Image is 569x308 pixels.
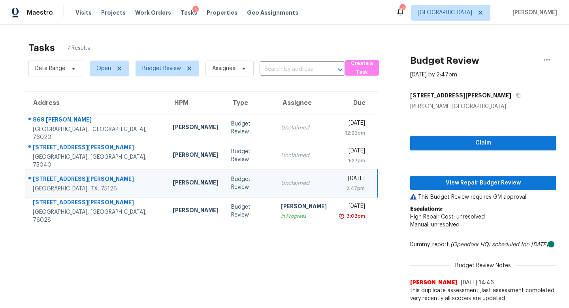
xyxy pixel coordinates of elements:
div: 1 [192,6,199,14]
div: [DATE] [339,147,366,157]
div: [GEOGRAPHIC_DATA], TX, 75126 [33,185,160,193]
p: This Budget Review requires GM approval [410,193,556,201]
div: 1:27pm [339,157,366,165]
div: 3:03pm [345,212,365,220]
div: [STREET_ADDRESS][PERSON_NAME] [33,143,160,153]
span: [GEOGRAPHIC_DATA] [418,9,472,17]
button: Claim [410,136,556,150]
div: [PERSON_NAME] [173,123,219,133]
div: 12:22pm [339,129,366,137]
div: Budget Review [231,120,268,136]
div: [PERSON_NAME] [281,202,327,212]
span: [PERSON_NAME] [509,9,557,17]
b: Escalations: [410,206,443,212]
span: [DATE] 14:46 [461,280,494,285]
div: 2:47pm [339,184,365,192]
span: Budget Review Notes [450,262,516,270]
i: scheduled for: [DATE] [492,242,548,247]
div: [GEOGRAPHIC_DATA], [GEOGRAPHIC_DATA], 76020 [33,125,160,141]
span: Assignee [212,65,236,72]
div: [DATE] by 2:47pm [410,71,457,79]
div: 50 [399,5,405,13]
span: [PERSON_NAME] [410,279,458,287]
div: [PERSON_NAME] [173,179,219,188]
span: 4 Results [68,44,90,52]
div: In Progress [281,212,327,220]
button: Copy Address [511,88,522,103]
div: [GEOGRAPHIC_DATA], [GEOGRAPHIC_DATA], 75040 [33,153,160,169]
th: Assignee [275,92,333,114]
div: [GEOGRAPHIC_DATA], [GEOGRAPHIC_DATA], 76028 [33,208,160,224]
div: [STREET_ADDRESS][PERSON_NAME] [33,175,160,185]
div: [PERSON_NAME][GEOGRAPHIC_DATA] [410,103,556,110]
span: Maestro [27,9,53,17]
div: 869 [PERSON_NAME] [33,116,160,125]
div: Unclaimed [281,124,327,132]
div: [DATE] [339,202,366,212]
div: Budget Review [231,175,268,191]
span: Open [96,65,111,72]
th: Address [25,92,166,114]
div: [DATE] [339,175,365,184]
div: [PERSON_NAME] [173,206,219,216]
th: Type [225,92,275,114]
input: Search by address [260,63,323,76]
span: Visits [75,9,92,17]
span: Claim [416,138,550,148]
span: Budget Review [142,65,181,72]
span: High Repair Cost: unresolved [410,214,485,220]
h2: Budget Review [410,57,479,65]
div: [PERSON_NAME] [173,151,219,161]
span: Tasks [181,10,197,15]
span: Properties [207,9,237,17]
span: Geo Assignments [247,9,298,17]
span: Manual: unresolved [410,222,460,228]
div: Unclaimed [281,179,327,187]
img: Overdue Alarm Icon [339,212,345,220]
div: [STREET_ADDRESS][PERSON_NAME] [33,198,160,208]
span: Create a Task [349,59,375,77]
span: Date Range [35,65,65,72]
span: Work Orders [135,9,171,17]
h2: Tasks [28,44,55,52]
span: View Repair Budget Review [416,178,550,188]
h5: [STREET_ADDRESS][PERSON_NAME] [410,91,511,99]
button: Open [335,64,346,75]
div: Budget Review [231,203,268,219]
span: this duplicate assessment ,last assessment completed very recently all scopes are updated [410,287,556,302]
span: Projects [101,9,126,17]
button: Create a Task [345,60,379,76]
i: (Opendoor HQ) [450,242,490,247]
th: HPM [166,92,225,114]
div: Budget Review [231,148,268,164]
div: Unclaimed [281,152,327,160]
div: [DATE] [339,119,366,129]
button: View Repair Budget Review [410,176,556,190]
div: Dummy_report [410,241,556,249]
th: Due [333,92,378,114]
